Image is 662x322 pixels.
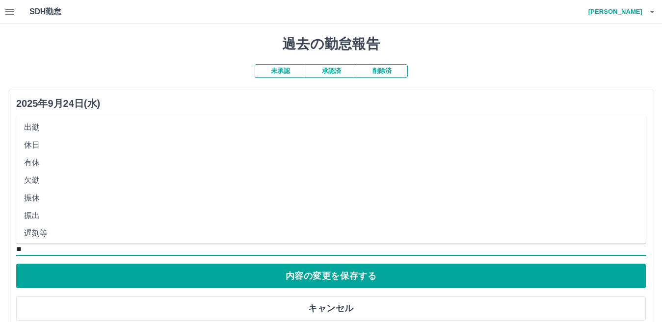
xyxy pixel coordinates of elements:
li: 休業 [16,242,646,260]
h3: 2025年9月24日(水) [16,98,100,109]
button: キャンセル [16,296,646,321]
li: 振出 [16,207,646,224]
li: 出勤 [16,119,646,136]
h1: 過去の勤怠報告 [8,36,654,52]
button: 承認済 [306,64,357,78]
button: 削除済 [357,64,408,78]
li: 休日 [16,136,646,154]
button: 未承認 [255,64,306,78]
li: 振休 [16,189,646,207]
li: 有休 [16,154,646,172]
li: 欠勤 [16,172,646,189]
li: 遅刻等 [16,224,646,242]
button: 内容の変更を保存する [16,264,646,288]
